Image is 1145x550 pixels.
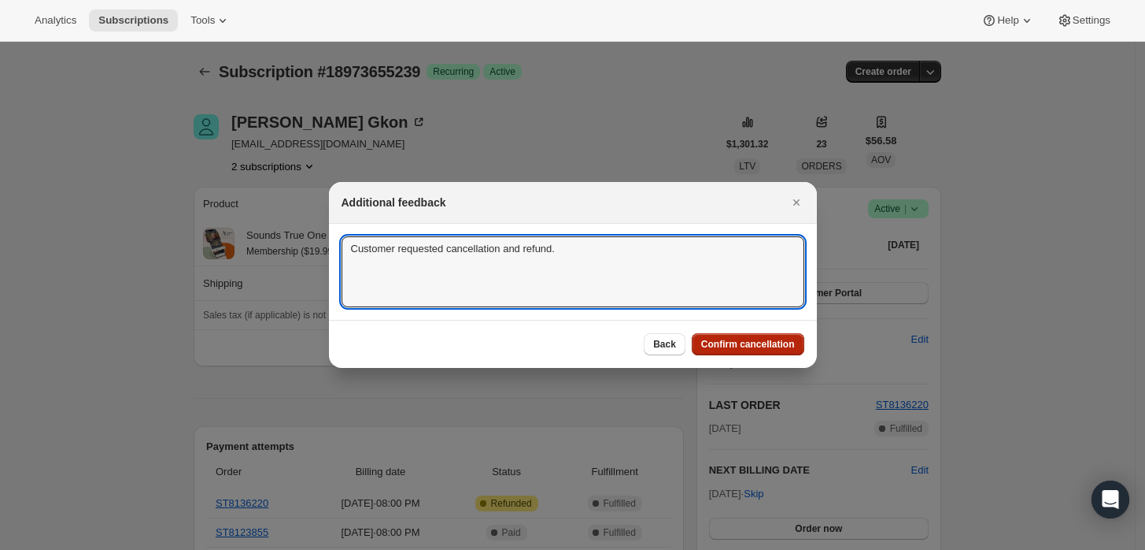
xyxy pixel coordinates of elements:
button: Confirm cancellation [692,333,804,355]
button: Back [644,333,685,355]
button: Close [785,191,807,214]
button: Subscriptions [89,9,178,32]
span: Subscriptions [98,14,168,27]
span: Analytics [35,14,76,27]
textarea: Customer requested cancellation and refund. [342,236,804,307]
span: Back [653,338,676,351]
button: Settings [1047,9,1120,32]
div: Open Intercom Messenger [1091,481,1129,518]
span: Tools [190,14,215,27]
span: Settings [1073,14,1110,27]
span: Help [997,14,1018,27]
h2: Additional feedback [342,195,446,210]
span: Confirm cancellation [701,338,795,351]
button: Analytics [25,9,86,32]
button: Help [972,9,1043,32]
button: Tools [181,9,240,32]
